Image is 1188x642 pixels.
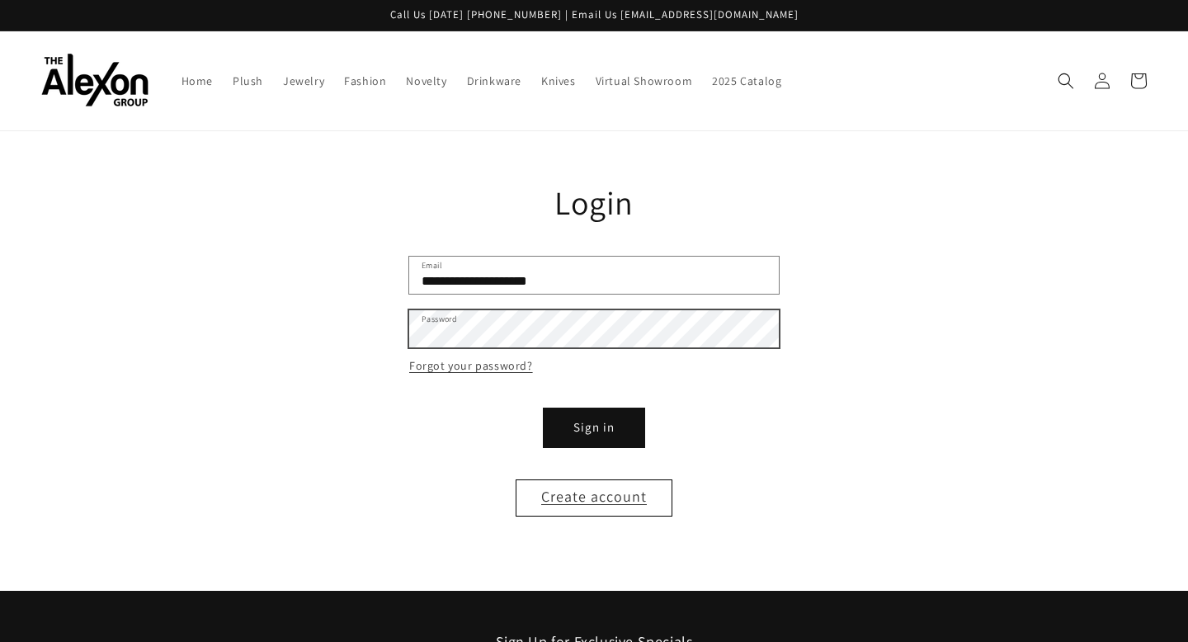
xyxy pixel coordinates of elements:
a: Virtual Showroom [586,64,703,98]
span: Knives [541,73,576,88]
a: Create account [516,479,672,517]
span: Drinkware [467,73,521,88]
a: Forgot your password? [409,356,533,376]
span: Plush [233,73,263,88]
a: Fashion [334,64,396,98]
span: Jewelry [283,73,324,88]
a: Knives [531,64,586,98]
a: 2025 Catalog [702,64,791,98]
span: 2025 Catalog [712,73,781,88]
span: Fashion [344,73,386,88]
h1: Login [409,181,779,224]
a: Drinkware [457,64,531,98]
summary: Search [1048,63,1084,99]
span: Virtual Showroom [596,73,693,88]
a: Home [172,64,223,98]
span: Home [181,73,213,88]
a: Novelty [396,64,456,98]
a: Plush [223,64,273,98]
img: The Alexon Group [41,54,148,107]
button: Sign in [544,409,643,446]
a: Jewelry [273,64,334,98]
span: Novelty [406,73,446,88]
